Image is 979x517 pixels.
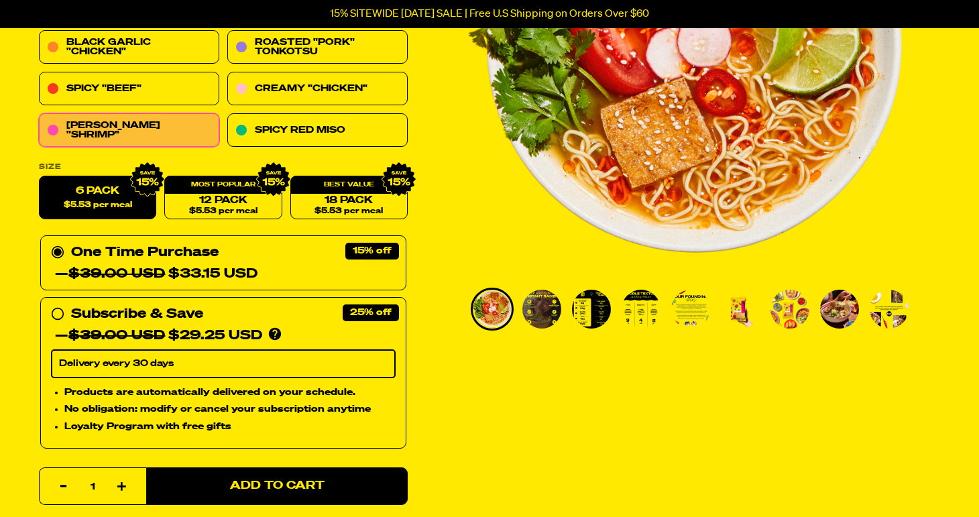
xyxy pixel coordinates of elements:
[520,288,563,331] li: Go to slide 2
[330,8,649,20] p: 15% SITEWIDE [DATE] SALE | Free U.S Shipping on Orders Over $60
[227,31,408,64] a: Roasted "Pork" Tonkotsu
[51,350,396,378] select: Subscribe & Save —$39.00 USD$29.25 USD Products are automatically delivered on your schedule. No ...
[572,290,611,329] img: Tom Yum “Shrimp” Ramen
[522,290,561,329] img: Tom Yum “Shrimp” Ramen
[230,481,325,492] span: Add to Cart
[471,288,514,331] li: Go to slide 1
[64,402,396,417] li: No obligation: modify or cancel your subscription anytime
[462,288,913,331] div: PDP main carousel thumbnails
[39,114,219,148] a: [PERSON_NAME] "Shrimp"
[255,162,290,197] img: IMG_9632.png
[64,201,132,210] span: $5.53 per meal
[721,290,760,329] img: Tom Yum “Shrimp” Ramen
[71,304,203,325] div: Subscribe & Save
[868,288,911,331] li: Go to slide 9
[130,162,165,197] img: IMG_9632.png
[189,207,257,216] span: $5.53 per meal
[570,288,613,331] li: Go to slide 3
[768,288,811,331] li: Go to slide 7
[68,268,165,281] del: $39.00 USD
[48,468,138,506] input: quantity
[820,290,859,329] img: Tom Yum “Shrimp” Ramen
[68,329,165,343] del: $39.00 USD
[39,164,408,171] label: Size
[473,290,512,329] img: Tom Yum “Shrimp” Ramen
[290,176,408,220] a: 18 Pack$5.53 per meal
[51,242,396,285] div: One Time Purchase
[39,72,219,106] a: Spicy "Beef"
[870,290,909,329] img: Tom Yum “Shrimp” Ramen
[39,31,219,64] a: Black Garlic "Chicken"
[55,325,262,347] div: — $29.25 USD
[719,288,762,331] li: Go to slide 6
[314,207,383,216] span: $5.53 per meal
[39,176,156,220] label: 6 Pack
[227,72,408,106] a: Creamy "Chicken"
[620,288,663,331] li: Go to slide 4
[622,290,660,329] img: Tom Yum “Shrimp” Ramen
[55,264,257,285] div: — $33.15 USD
[146,467,408,505] button: Add to Cart
[382,162,416,197] img: IMG_9632.png
[669,288,712,331] li: Go to slide 5
[818,288,861,331] li: Go to slide 8
[64,420,396,435] li: Loyalty Program with free gifts
[227,114,408,148] a: Spicy Red Miso
[770,290,809,329] img: Tom Yum “Shrimp” Ramen
[164,176,282,220] a: 12 Pack$5.53 per meal
[64,385,396,400] li: Products are automatically delivered on your schedule.
[671,290,710,329] img: Tom Yum “Shrimp” Ramen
